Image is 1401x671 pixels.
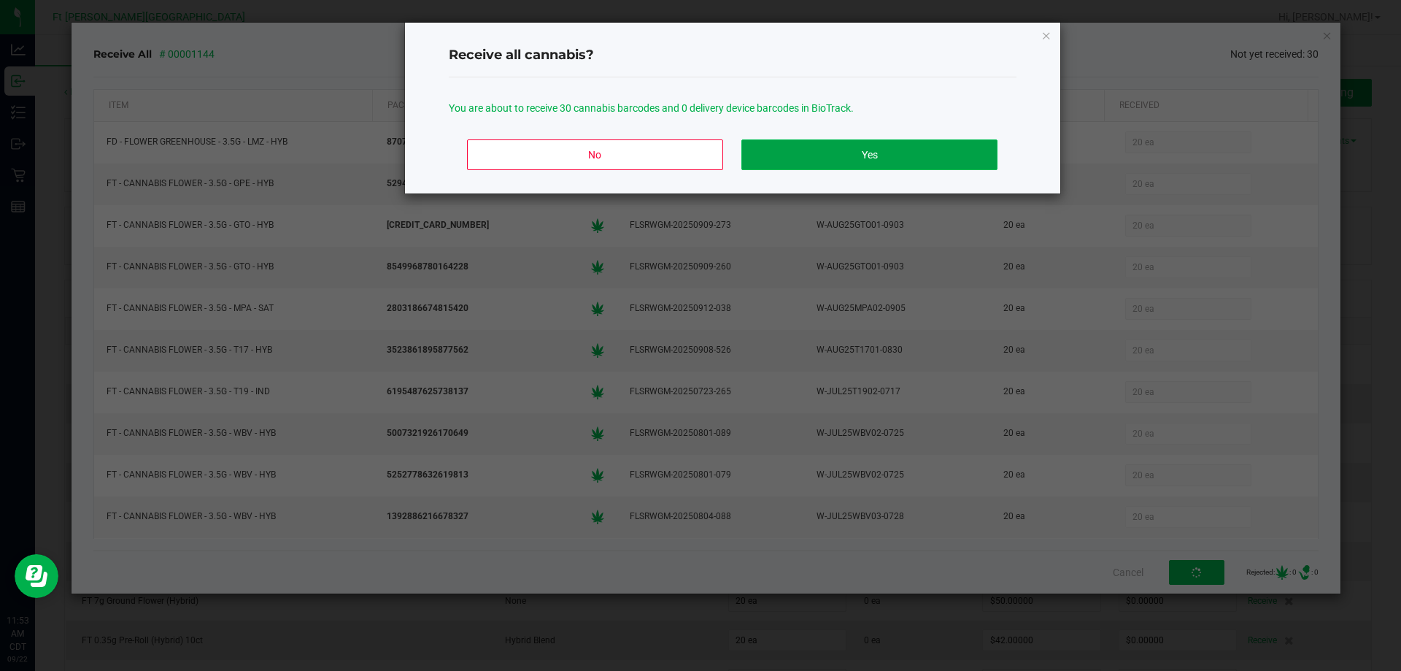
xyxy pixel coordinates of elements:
button: Close [1041,26,1051,44]
p: You are about to receive 30 cannabis barcodes and 0 delivery device barcodes in BioTrack. [449,101,1016,116]
button: No [467,139,722,170]
button: Yes [741,139,997,170]
h4: Receive all cannabis? [449,46,1016,65]
iframe: Resource center [15,554,58,598]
